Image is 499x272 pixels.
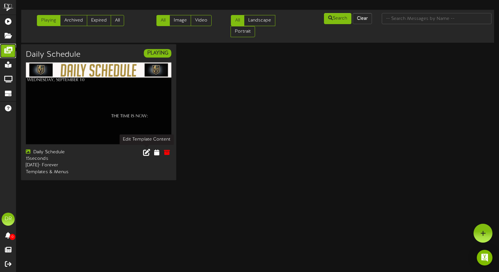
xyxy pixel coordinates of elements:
a: Expired [87,15,111,26]
a: Portrait [231,26,255,37]
button: Clear [353,13,372,24]
h3: Daily Schedule [26,51,80,59]
a: Landscape [244,15,275,26]
button: Search [324,13,351,24]
strong: PLAYING [147,50,168,56]
input: -- Search Messages by Name -- [382,13,491,24]
div: 15 seconds [26,156,94,162]
a: All [111,15,124,26]
a: Playing [37,15,60,26]
div: Daily Schedule [26,149,94,156]
a: Video [191,15,212,26]
div: DR [2,213,15,226]
a: All [231,15,244,26]
a: Archived [60,15,87,26]
a: Image [169,15,191,26]
div: Templates & Menus [26,169,94,175]
div: [DATE] - Forever [26,162,94,169]
div: Open Intercom Messenger [477,250,492,265]
a: All [156,15,170,26]
img: 4162749c-3bf6-4964-96f9-eb2a1fb9deb3.png [26,63,171,144]
span: 0 [9,234,15,240]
